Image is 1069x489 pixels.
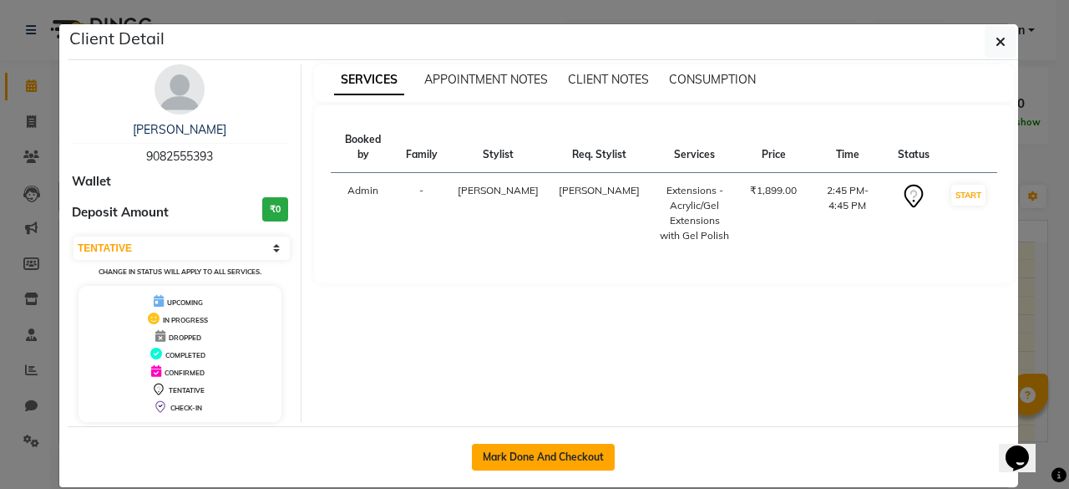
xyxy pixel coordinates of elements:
span: CLIENT NOTES [568,72,649,87]
h3: ₹0 [262,197,288,222]
th: Status [888,122,940,173]
div: Extensions - Acrylic/Gel Extensions with Gel Polish [660,183,730,243]
span: UPCOMING [167,298,203,307]
th: Services [650,122,740,173]
span: 9082555393 [146,149,213,164]
td: Admin [331,173,396,254]
div: ₹1,899.00 [750,183,797,198]
span: Deposit Amount [72,203,169,222]
td: - [396,173,448,254]
th: Stylist [448,122,549,173]
a: [PERSON_NAME] [133,122,226,137]
th: Booked by [331,122,396,173]
th: Price [740,122,807,173]
small: Change in status will apply to all services. [99,267,261,276]
span: APPOINTMENT NOTES [424,72,548,87]
span: CHECK-IN [170,404,202,412]
button: START [951,185,985,206]
img: avatar [155,64,205,115]
th: Req. Stylist [549,122,650,173]
span: CONFIRMED [165,369,205,377]
span: IN PROGRESS [163,316,208,324]
td: 2:45 PM-4:45 PM [807,173,888,254]
span: Wallet [72,172,111,191]
span: [PERSON_NAME] [458,184,539,196]
span: COMPLETED [165,351,205,359]
iframe: chat widget [999,422,1052,472]
h5: Client Detail [69,26,165,51]
span: TENTATIVE [169,386,205,395]
span: [PERSON_NAME] [559,184,640,196]
span: SERVICES [334,65,404,95]
span: DROPPED [169,334,201,342]
span: CONSUMPTION [669,72,756,87]
th: Family [396,122,448,173]
th: Time [807,122,888,173]
button: Mark Done And Checkout [472,444,615,471]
